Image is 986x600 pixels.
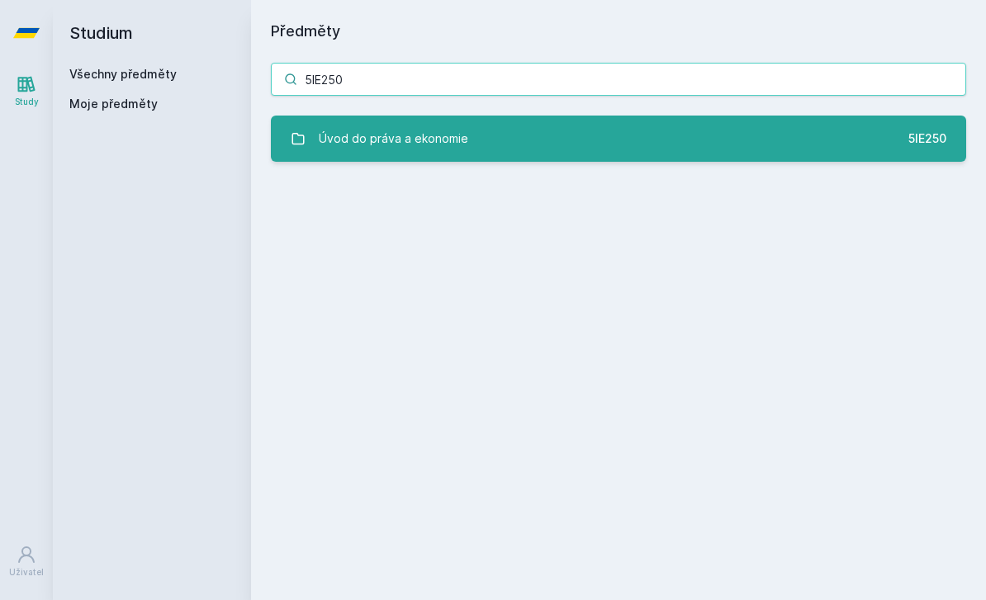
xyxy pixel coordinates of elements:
[3,66,50,116] a: Study
[15,96,39,108] div: Study
[69,96,158,112] span: Moje předměty
[9,566,44,579] div: Uživatel
[3,536,50,587] a: Uživatel
[271,116,966,162] a: Úvod do práva a ekonomie 5IE250
[908,130,946,147] div: 5IE250
[319,122,468,155] div: Úvod do práva a ekonomie
[69,67,177,81] a: Všechny předměty
[271,63,966,96] input: Název nebo ident předmětu…
[271,20,966,43] h1: Předměty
